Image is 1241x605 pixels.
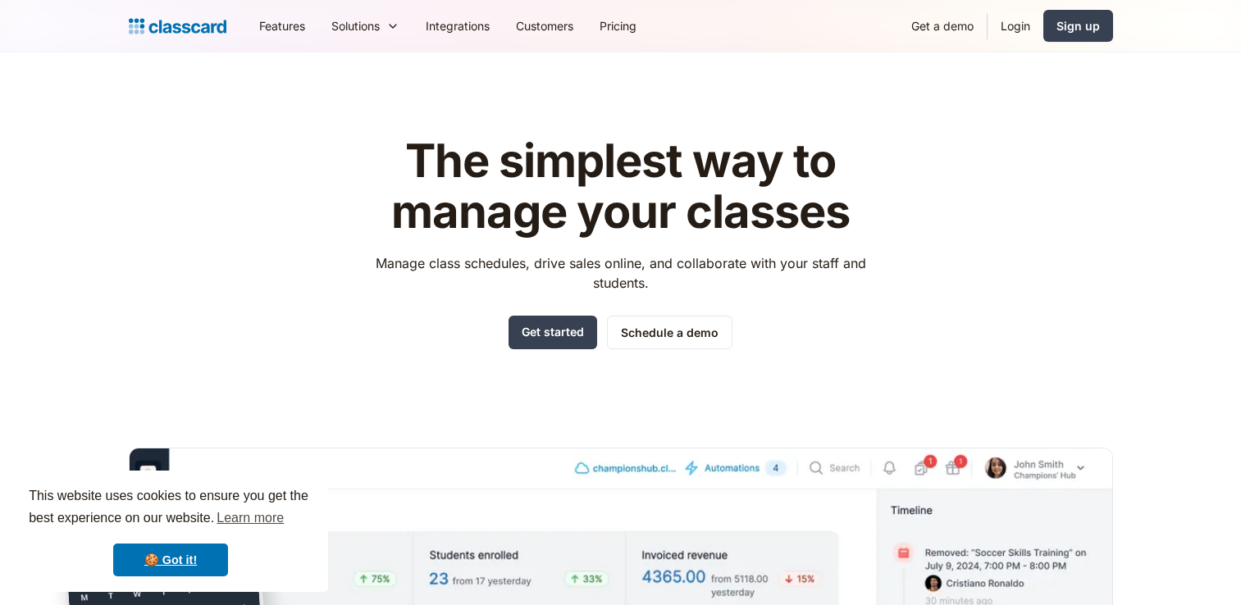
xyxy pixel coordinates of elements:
[129,15,226,38] a: home
[246,7,318,44] a: Features
[29,486,313,530] span: This website uses cookies to ensure you get the best experience on our website.
[113,544,228,576] a: dismiss cookie message
[413,7,503,44] a: Integrations
[214,506,286,530] a: learn more about cookies
[607,316,732,349] a: Schedule a demo
[503,7,586,44] a: Customers
[509,316,597,349] a: Get started
[988,7,1043,44] a: Login
[13,471,328,592] div: cookieconsent
[898,7,987,44] a: Get a demo
[331,17,380,34] div: Solutions
[360,253,881,293] p: Manage class schedules, drive sales online, and collaborate with your staff and students.
[1043,10,1113,42] a: Sign up
[1056,17,1100,34] div: Sign up
[586,7,650,44] a: Pricing
[360,136,881,237] h1: The simplest way to manage your classes
[318,7,413,44] div: Solutions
